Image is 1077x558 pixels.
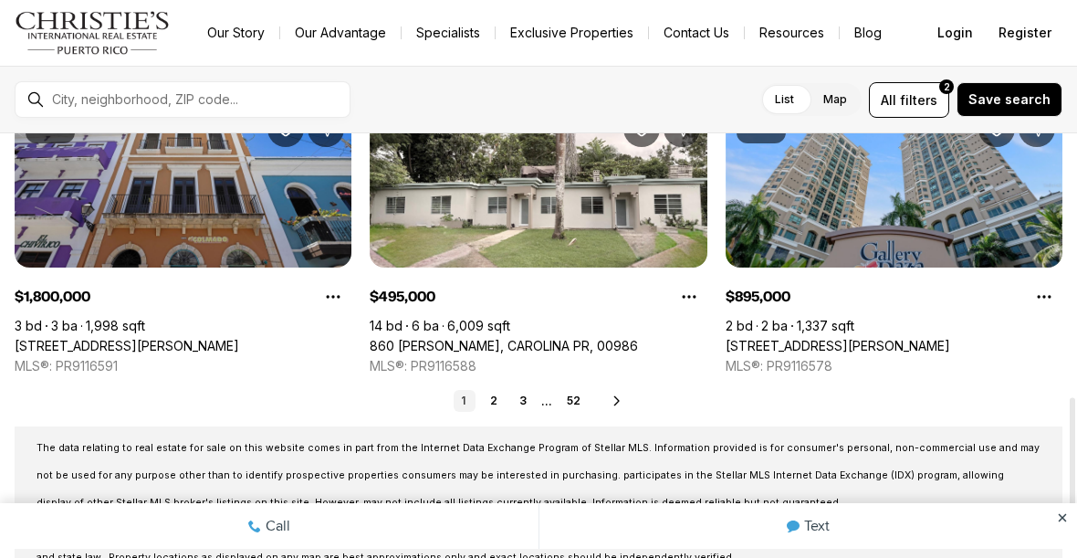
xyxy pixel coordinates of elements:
[402,20,495,46] a: Specialists
[454,390,476,412] a: 1
[840,20,896,46] a: Blog
[809,83,862,116] label: Map
[671,279,707,315] button: Property options
[968,92,1051,107] span: Save search
[745,20,839,46] a: Resources
[999,26,1051,40] span: Register
[454,390,588,412] nav: Pagination
[760,83,809,116] label: List
[900,90,937,110] span: filters
[496,20,648,46] a: Exclusive Properties
[869,82,949,118] button: Allfilters2
[280,20,401,46] a: Our Advantage
[881,90,896,110] span: All
[649,20,744,46] button: Contact Us
[944,79,950,94] span: 2
[512,390,534,412] a: 3
[15,338,239,354] a: 152 SAN SEBASTIAN STREET #PH 3, SAN JUAN PR, 00901
[541,395,552,408] li: ...
[315,279,351,315] button: Property options
[726,338,950,354] a: 103 DE DIEGO AVENUE #1603, SAN JUAN PR, 00911
[559,390,588,412] a: 52
[37,442,1040,509] span: The data relating to real estate for sale on this website comes in part from the Internet Data Ex...
[957,82,1062,117] button: Save search
[1026,279,1062,315] button: Property options
[483,390,505,412] a: 2
[937,26,973,40] span: Login
[926,15,984,51] button: Login
[370,338,638,354] a: 860 MARTIN GONZALEZ, CAROLINA PR, 00986
[15,11,171,55] img: logo
[988,15,1062,51] button: Register
[193,20,279,46] a: Our Story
